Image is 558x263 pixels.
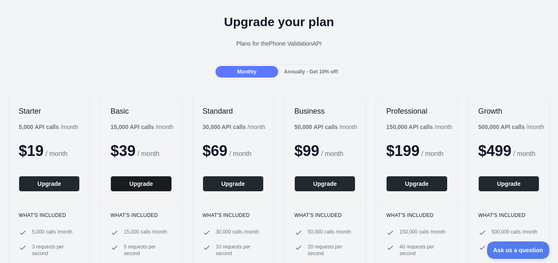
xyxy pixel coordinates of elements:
[487,241,550,259] iframe: Toggle Customer Support
[294,124,338,130] b: 50,000 API calls
[294,106,355,116] h2: Business
[478,124,525,130] b: 500,000 API calls
[386,124,433,130] b: 150,000 API calls
[294,123,357,131] div: / month
[203,123,265,131] div: / month
[478,123,544,131] div: / month
[386,106,447,116] h2: Professional
[203,106,264,116] h2: Standard
[386,123,452,131] div: / month
[478,106,539,116] h2: Growth
[203,124,246,130] b: 30,000 API calls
